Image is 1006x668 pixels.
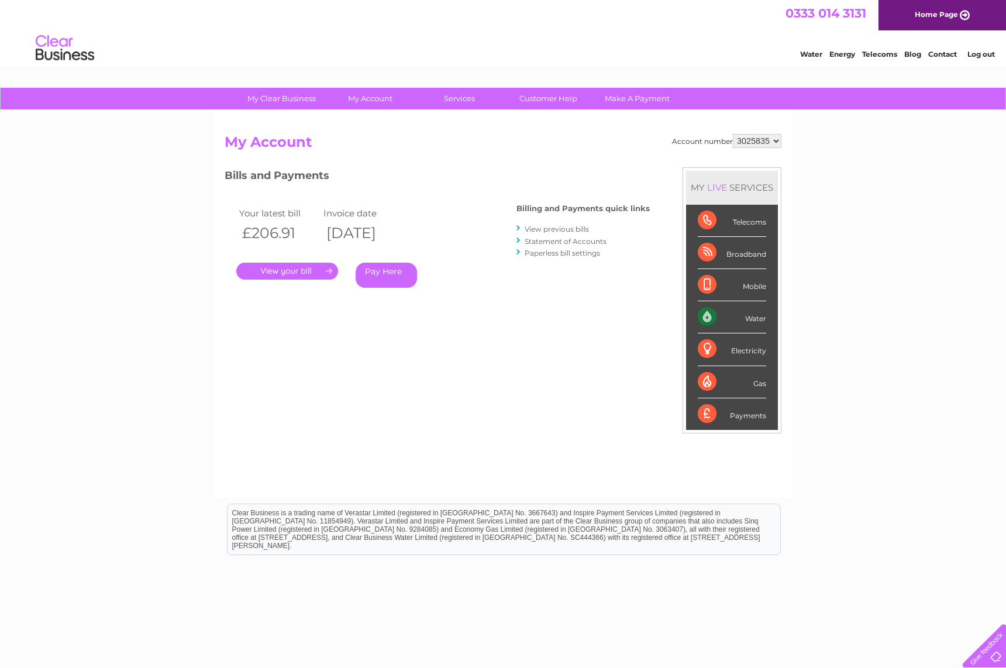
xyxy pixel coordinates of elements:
[698,333,766,366] div: Electricity
[236,263,338,280] a: .
[225,134,781,156] h2: My Account
[967,50,995,58] a: Log out
[525,237,607,246] a: Statement of Accounts
[35,30,95,66] img: logo.png
[356,263,417,288] a: Pay Here
[672,134,781,148] div: Account number
[928,50,957,58] a: Contact
[525,225,589,233] a: View previous bills
[321,221,405,245] th: [DATE]
[500,88,597,109] a: Customer Help
[321,205,405,221] td: Invoice date
[698,205,766,237] div: Telecoms
[233,88,330,109] a: My Clear Business
[525,249,600,257] a: Paperless bill settings
[862,50,897,58] a: Telecoms
[236,205,321,221] td: Your latest bill
[785,6,866,20] a: 0333 014 3131
[322,88,419,109] a: My Account
[698,398,766,430] div: Payments
[589,88,685,109] a: Make A Payment
[236,221,321,245] th: £206.91
[686,171,778,204] div: MY SERVICES
[904,50,921,58] a: Blog
[800,50,822,58] a: Water
[698,366,766,398] div: Gas
[225,167,650,188] h3: Bills and Payments
[698,301,766,333] div: Water
[228,6,780,57] div: Clear Business is a trading name of Verastar Limited (registered in [GEOGRAPHIC_DATA] No. 3667643...
[411,88,508,109] a: Services
[829,50,855,58] a: Energy
[516,204,650,213] h4: Billing and Payments quick links
[698,269,766,301] div: Mobile
[698,237,766,269] div: Broadband
[705,182,729,193] div: LIVE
